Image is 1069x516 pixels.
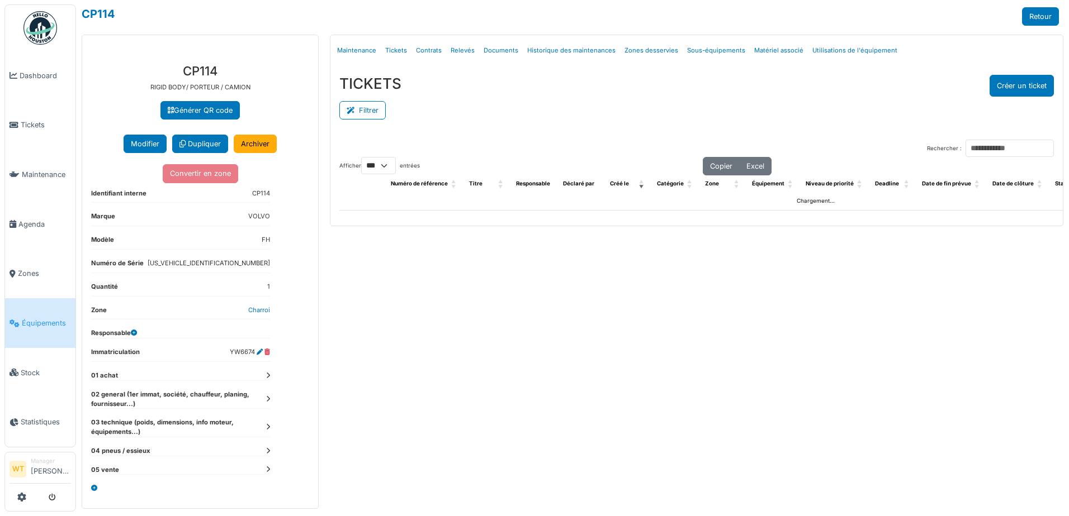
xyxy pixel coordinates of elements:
dt: Zone [91,305,107,319]
span: Catégorie [657,180,684,187]
button: Copier [703,157,740,175]
div: Manager [31,457,71,465]
dd: CP114 [252,189,270,198]
a: Matériel associé [750,37,808,64]
span: Date de fin prévue [922,180,971,187]
a: Contrats [411,37,446,64]
a: WT Manager[PERSON_NAME] [10,457,71,484]
p: RIGID BODY/ PORTEUR / CAMION [91,83,309,92]
button: Filtrer [339,101,386,120]
a: Maintenance [333,37,381,64]
span: Maintenance [22,169,71,180]
label: Afficher entrées [339,157,420,174]
dd: [US_VEHICLE_IDENTIFICATION_NUMBER] [148,259,270,268]
span: Déclaré par [563,180,594,187]
span: Date de clôture [992,180,1034,187]
span: Zone [705,180,719,187]
a: Utilisations de l'équipement [808,37,902,64]
span: Copier [710,162,732,170]
span: Créé le [610,180,629,187]
span: Zone: Activate to sort [734,175,741,193]
dt: 01 achat [91,371,270,380]
h3: CP114 [91,64,309,78]
dt: 05 vente [91,465,270,475]
dt: 02 general (1er immat, société, chauffeur, planing, fournisseur...) [91,390,270,409]
a: Retour [1022,7,1059,26]
a: Archiver [234,135,277,153]
a: CP114 [82,7,115,21]
span: Stock [21,367,71,378]
span: Responsable [516,180,550,187]
a: Générer QR code [160,101,240,120]
dt: Immatriculation [91,347,140,361]
button: Créer un ticket [990,75,1054,97]
h3: TICKETS [339,75,401,92]
span: Numéro de référence: Activate to sort [451,175,458,193]
span: Agenda [18,219,71,230]
dt: Identifiant interne [91,189,146,203]
label: Rechercher : [927,145,962,153]
a: Maintenance [5,150,75,199]
span: Deadline: Activate to sort [904,175,911,193]
span: Créé le: Activate to remove sorting [639,175,646,193]
a: Agenda [5,199,75,249]
span: Statistiques [21,417,71,427]
span: Niveau de priorité: Activate to sort [857,175,864,193]
span: Excel [746,162,764,170]
button: Excel [739,157,772,175]
a: Dupliquer [172,135,228,153]
span: Équipements [22,318,71,328]
dt: Numéro de Série [91,259,144,273]
dt: Responsable [91,328,137,338]
span: Dashboard [20,70,71,81]
span: Deadline [875,180,899,187]
dd: 1 [267,282,270,292]
span: Date de clôture: Activate to sort [1037,175,1044,193]
dd: YW6674 [230,347,270,357]
a: Documents [479,37,523,64]
span: Titre [469,180,483,187]
dt: Marque [91,212,115,226]
a: Historique des maintenances [523,37,620,64]
span: Catégorie: Activate to sort [687,175,694,193]
a: Sous-équipements [683,37,750,64]
dt: Quantité [91,282,118,296]
a: Dashboard [5,51,75,101]
a: Statistiques [5,398,75,447]
span: Niveau de priorité [806,180,854,187]
span: Titre: Activate to sort [498,175,505,193]
span: Date de fin prévue: Activate to sort [975,175,981,193]
dt: 03 technique (poids, dimensions, info moteur, équipements...) [91,418,270,437]
button: Modifier [124,135,167,153]
span: Tickets [21,120,71,130]
a: Relevés [446,37,479,64]
a: Tickets [5,101,75,150]
dd: FH [262,235,270,245]
a: Tickets [381,37,411,64]
span: Zones [18,268,71,279]
select: Afficherentrées [361,157,396,174]
dt: 04 pneus / essieux [91,446,270,456]
li: [PERSON_NAME] [31,457,71,481]
a: Équipements [5,298,75,348]
dt: Modèle [91,235,114,249]
a: Charroi [248,306,270,314]
a: Stock [5,348,75,398]
span: Équipement: Activate to sort [788,175,794,193]
li: WT [10,461,26,477]
a: Zones [5,249,75,299]
a: Zones desservies [620,37,683,64]
dd: VOLVO [248,212,270,221]
span: Équipement [752,180,784,187]
img: Badge_color-CXgf-gQk.svg [23,11,57,45]
span: Numéro de référence [391,180,448,187]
